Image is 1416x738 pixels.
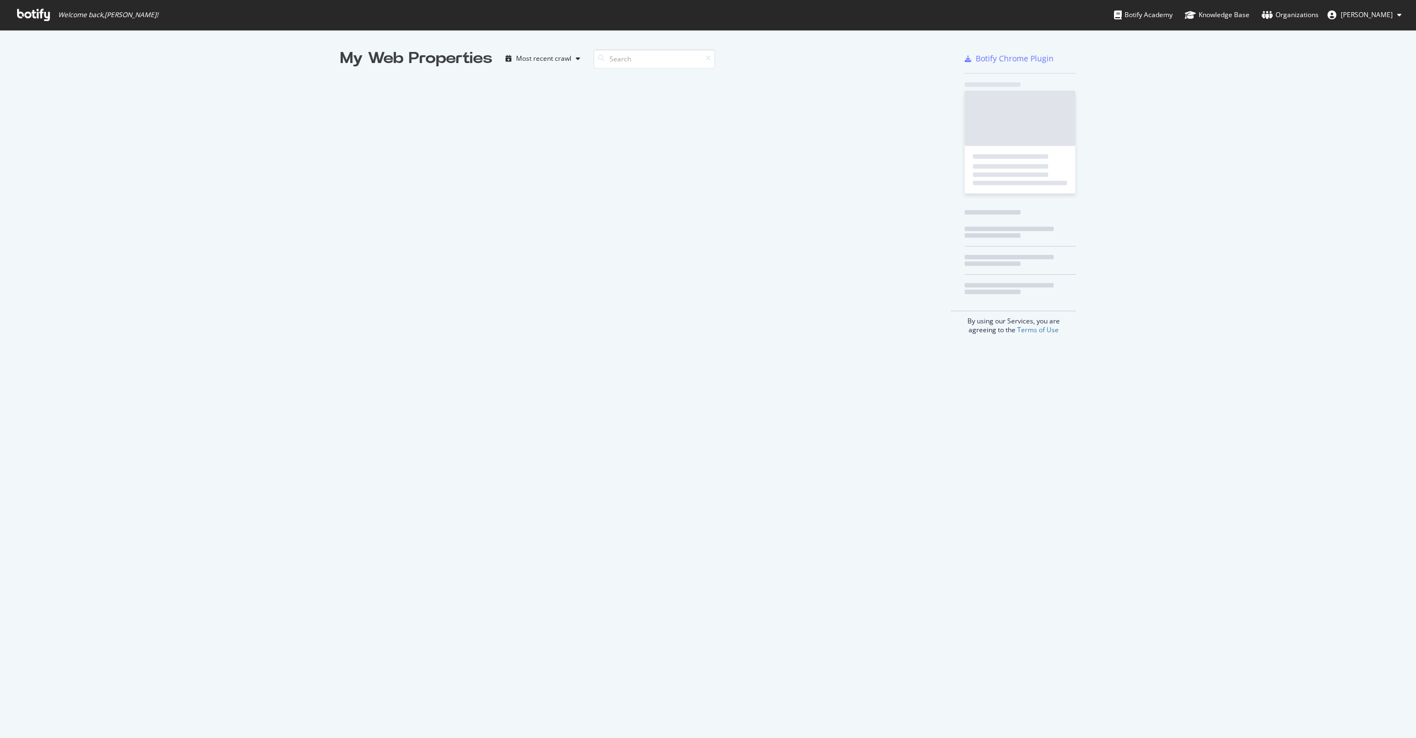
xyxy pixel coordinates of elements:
div: By using our Services, you are agreeing to the [951,311,1076,334]
input: Search [594,49,715,69]
span: Welcome back, [PERSON_NAME] ! [58,11,158,19]
a: Terms of Use [1017,325,1059,334]
div: My Web Properties [340,48,492,70]
div: Botify Chrome Plugin [976,53,1054,64]
div: Most recent crawl [516,55,571,62]
button: Most recent crawl [501,50,585,67]
div: Botify Academy [1114,9,1173,20]
a: Botify Chrome Plugin [965,53,1054,64]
